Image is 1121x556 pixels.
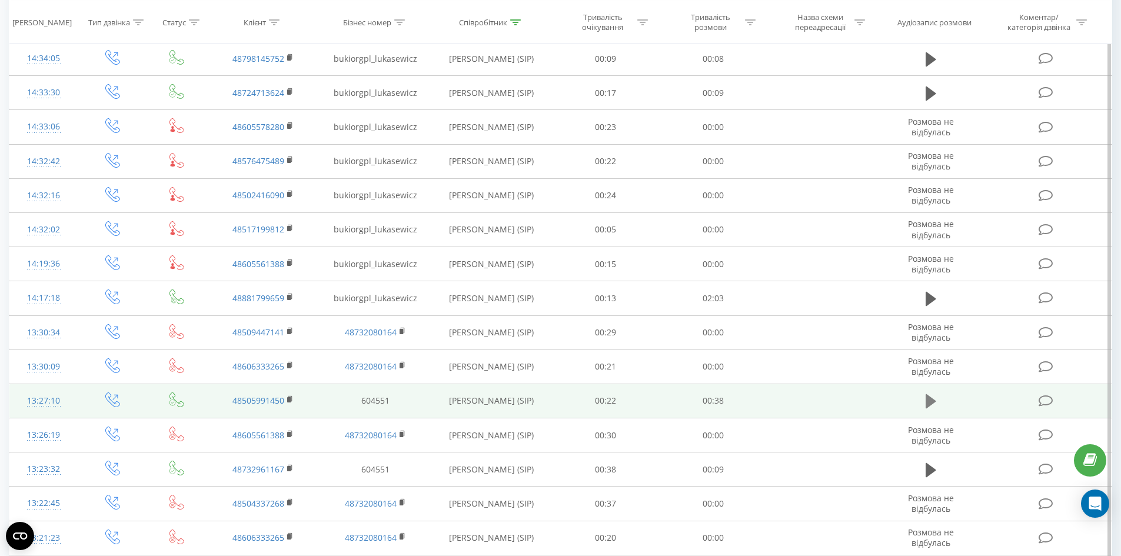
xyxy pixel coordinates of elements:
[660,247,767,281] td: 00:00
[552,281,660,315] td: 00:13
[908,355,954,377] span: Розмова не відбулась
[660,315,767,349] td: 00:00
[431,247,552,281] td: [PERSON_NAME] (SIP)
[319,178,431,212] td: bukiorgpl_lukasewicz
[660,452,767,487] td: 00:09
[660,281,767,315] td: 02:03
[319,76,431,110] td: bukiorgpl_lukasewicz
[660,349,767,384] td: 00:00
[319,384,431,418] td: 604551
[21,321,66,344] div: 13:30:34
[21,47,66,70] div: 14:34:05
[232,498,284,509] a: 48504337268
[552,418,660,452] td: 00:30
[319,144,431,178] td: bukiorgpl_lukasewicz
[345,361,397,372] a: 48732080164
[660,144,767,178] td: 00:00
[21,287,66,309] div: 14:17:18
[1004,12,1073,32] div: Коментар/категорія дзвінка
[552,247,660,281] td: 00:15
[552,178,660,212] td: 00:24
[21,492,66,515] div: 13:22:45
[908,424,954,446] span: Розмова не відбулась
[345,430,397,441] a: 48732080164
[21,355,66,378] div: 13:30:09
[431,144,552,178] td: [PERSON_NAME] (SIP)
[345,327,397,338] a: 48732080164
[232,327,284,338] a: 48509447141
[12,17,72,27] div: [PERSON_NAME]
[660,384,767,418] td: 00:38
[232,121,284,132] a: 48605578280
[660,521,767,555] td: 00:00
[6,522,34,550] button: Open CMP widget
[552,521,660,555] td: 00:20
[345,498,397,509] a: 48732080164
[908,492,954,514] span: Розмова не відбулась
[21,458,66,481] div: 13:23:32
[319,281,431,315] td: bukiorgpl_lukasewicz
[660,487,767,521] td: 00:00
[21,424,66,447] div: 13:26:19
[552,349,660,384] td: 00:21
[552,452,660,487] td: 00:38
[552,212,660,247] td: 00:05
[431,76,552,110] td: [PERSON_NAME] (SIP)
[232,395,284,406] a: 48505991450
[319,247,431,281] td: bukiorgpl_lukasewicz
[232,224,284,235] a: 48517199812
[789,12,851,32] div: Назва схеми переадресації
[908,150,954,172] span: Розмова не відбулась
[431,384,552,418] td: [PERSON_NAME] (SIP)
[908,321,954,343] span: Розмова не відбулась
[232,464,284,475] a: 48732961167
[571,12,634,32] div: Тривалість очікування
[319,212,431,247] td: bukiorgpl_lukasewicz
[660,212,767,247] td: 00:00
[431,281,552,315] td: [PERSON_NAME] (SIP)
[552,110,660,144] td: 00:23
[459,17,507,27] div: Співробітник
[908,184,954,206] span: Розмова не відбулась
[232,155,284,167] a: 48576475489
[232,189,284,201] a: 48502416090
[552,315,660,349] td: 00:29
[908,116,954,138] span: Розмова не відбулась
[431,212,552,247] td: [PERSON_NAME] (SIP)
[431,452,552,487] td: [PERSON_NAME] (SIP)
[232,532,284,543] a: 48606333265
[897,17,972,27] div: Аудіозапис розмови
[552,487,660,521] td: 00:37
[232,292,284,304] a: 48881799659
[319,42,431,76] td: bukiorgpl_lukasewicz
[88,17,130,27] div: Тип дзвінка
[908,218,954,240] span: Розмова не відбулась
[660,42,767,76] td: 00:08
[244,17,266,27] div: Клієнт
[232,87,284,98] a: 48724713624
[21,150,66,173] div: 14:32:42
[232,258,284,269] a: 48605561388
[431,110,552,144] td: [PERSON_NAME] (SIP)
[21,527,66,550] div: 13:21:23
[431,42,552,76] td: [PERSON_NAME] (SIP)
[431,349,552,384] td: [PERSON_NAME] (SIP)
[21,218,66,241] div: 14:32:02
[1081,490,1109,518] div: Open Intercom Messenger
[660,76,767,110] td: 00:09
[552,144,660,178] td: 00:22
[660,418,767,452] td: 00:00
[908,527,954,548] span: Розмова не відбулась
[908,253,954,275] span: Розмова не відбулась
[232,53,284,64] a: 48798145752
[162,17,186,27] div: Статус
[319,452,431,487] td: 604551
[431,521,552,555] td: [PERSON_NAME] (SIP)
[319,110,431,144] td: bukiorgpl_lukasewicz
[552,42,660,76] td: 00:09
[431,487,552,521] td: [PERSON_NAME] (SIP)
[21,115,66,138] div: 14:33:06
[345,532,397,543] a: 48732080164
[431,178,552,212] td: [PERSON_NAME] (SIP)
[21,389,66,412] div: 13:27:10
